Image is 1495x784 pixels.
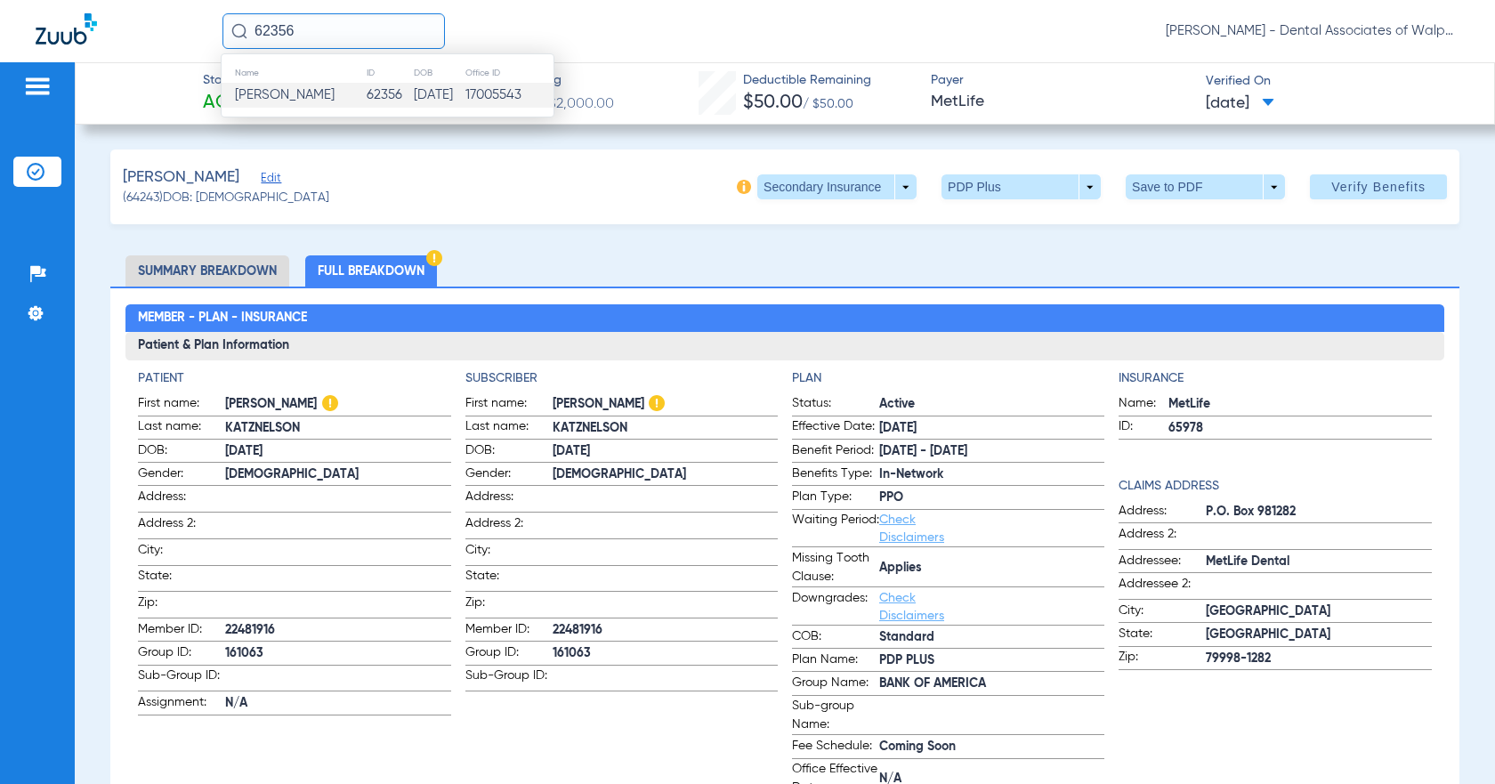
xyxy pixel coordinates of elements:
span: 65978 [1168,419,1431,438]
span: Effective Date: [792,417,879,439]
span: Sub-Group ID: [138,667,225,691]
span: / $2,000.00 [537,97,614,111]
span: [DATE] [1206,93,1274,115]
span: Address 2: [1119,525,1206,549]
img: Hazard [649,395,665,411]
span: 161063 [225,644,450,663]
span: Addressee 2: [1119,575,1206,599]
span: [DEMOGRAPHIC_DATA] [553,465,778,484]
span: City: [1119,602,1206,623]
span: Last name: [138,417,225,439]
span: KATZNELSON [553,419,778,438]
span: Zip: [1119,648,1206,669]
span: Sub-Group ID: [465,667,553,691]
span: MetLife [931,91,1191,113]
span: KATZNELSON [225,419,450,438]
span: Address 2: [465,514,553,538]
span: DOB: [138,441,225,463]
a: Check Disclaimers [879,513,944,544]
span: ID: [1119,417,1168,439]
h4: Patient [138,369,450,388]
button: Save to PDF [1126,174,1285,199]
span: Plan Name: [792,651,879,672]
span: PDP PLUS [879,651,1104,670]
span: Group Name: [792,674,879,695]
span: DOB: [465,441,553,463]
h2: Member - Plan - Insurance [125,304,1443,333]
span: BANK OF AMERICA [879,675,1104,693]
span: Benefits Type: [792,465,879,486]
span: [DATE] [225,442,450,461]
span: Group ID: [138,643,225,665]
span: [PERSON_NAME] [235,88,335,101]
span: Verify Benefits [1331,180,1426,194]
span: Payer [931,71,1191,90]
span: [GEOGRAPHIC_DATA] [1206,602,1431,621]
span: $50.00 [743,93,803,112]
span: (64243) DOB: [DEMOGRAPHIC_DATA] [123,189,329,207]
span: In-Network [879,465,1104,484]
input: Search for patients [222,13,445,49]
span: Benefit Period: [792,441,879,463]
span: Coming Soon [879,738,1104,756]
span: [DEMOGRAPHIC_DATA] [225,465,450,484]
td: [DATE] [413,83,465,108]
span: [PERSON_NAME] [553,395,778,414]
span: Fee Schedule: [792,737,879,758]
span: PPO [879,489,1104,507]
span: Missing Tooth Clause: [792,549,879,586]
span: [PERSON_NAME] - Dental Associates of Walpole [1166,22,1459,40]
button: Secondary Insurance [757,174,917,199]
span: Assignment: [138,693,225,715]
span: Applies [879,559,1104,578]
span: Active [879,395,1104,414]
h4: Subscriber [465,369,778,388]
span: Downgrades: [792,589,879,625]
span: N/A [225,694,450,713]
button: Verify Benefits [1310,174,1447,199]
span: Plan Type: [792,488,879,509]
span: [PERSON_NAME] [225,395,450,414]
img: Zuub Logo [36,13,97,44]
img: Search Icon [231,23,247,39]
td: 17005543 [465,83,554,108]
span: Address: [465,488,553,512]
span: City: [465,541,553,565]
span: Name: [1119,394,1168,416]
td: 62356 [366,83,413,108]
span: / $50.00 [803,98,853,110]
span: [DATE] [553,442,778,461]
span: MetLife Dental [1206,553,1431,571]
span: Gender: [138,465,225,486]
a: Check Disclaimers [879,592,944,622]
span: Verified On [1206,72,1466,91]
span: 161063 [553,644,778,663]
th: Name [222,63,366,83]
span: First name: [465,394,553,416]
span: 22481916 [553,621,778,640]
span: State: [1119,625,1206,646]
span: [DATE] - [DATE] [879,442,1104,461]
img: info-icon [737,180,751,194]
span: Address: [1119,502,1206,523]
span: Member ID: [138,620,225,642]
h4: Insurance [1119,369,1431,388]
span: Sub-group Name: [792,697,879,734]
span: [PERSON_NAME] [123,166,239,189]
span: City: [138,541,225,565]
th: DOB [413,63,465,83]
span: Member ID: [465,620,553,642]
span: Address: [138,488,225,512]
span: Waiting Period: [792,511,879,546]
h3: Patient & Plan Information [125,332,1443,360]
span: Active [203,91,265,116]
span: Zip: [465,594,553,618]
span: Addressee: [1119,552,1206,573]
span: Deductible Remaining [743,71,871,90]
span: COB: [792,627,879,649]
img: Hazard [322,395,338,411]
button: PDP Plus [941,174,1101,199]
li: Full Breakdown [305,255,437,287]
